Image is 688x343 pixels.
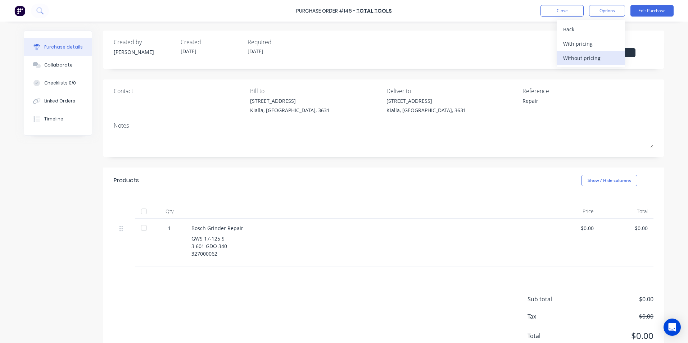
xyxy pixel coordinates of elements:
[24,74,92,92] button: Checklists 0/0
[522,87,653,95] div: Reference
[540,5,584,17] button: Close
[528,331,581,340] span: Total
[386,106,466,114] div: Kialla, [GEOGRAPHIC_DATA], 3631
[557,22,625,36] button: Back
[528,312,581,321] span: Tax
[114,38,175,46] div: Created by
[581,329,653,342] span: $0.00
[24,92,92,110] button: Linked Orders
[356,7,392,14] a: Total Tools
[605,224,648,232] div: $0.00
[581,295,653,303] span: $0.00
[386,97,466,105] div: [STREET_ADDRESS]
[599,204,653,219] div: Total
[250,97,330,105] div: [STREET_ADDRESS]
[630,5,674,17] button: Edit Purchase
[563,53,619,63] div: Without pricing
[250,87,381,95] div: Bill to
[589,5,625,17] button: Options
[563,38,619,49] div: With pricing
[24,38,92,56] button: Purchase details
[191,224,540,232] div: Bosch Grinder Repair
[563,24,619,35] div: Back
[153,204,186,219] div: Qty
[181,38,242,46] div: Created
[386,87,517,95] div: Deliver to
[250,106,330,114] div: Kialla, [GEOGRAPHIC_DATA], 3631
[296,7,356,15] div: Purchase Order #146 -
[191,235,540,257] div: GWS 17-125 S 3 601 GDO 340 327000062
[546,204,599,219] div: Price
[44,44,83,50] div: Purchase details
[557,36,625,51] button: With pricing
[114,87,245,95] div: Contact
[522,97,612,113] textarea: Repair
[581,175,637,186] button: Show / Hide columns
[24,56,92,74] button: Collaborate
[528,295,581,303] span: Sub total
[159,224,180,232] div: 1
[44,62,73,68] div: Collaborate
[44,80,76,86] div: Checklists 0/0
[114,48,175,56] div: [PERSON_NAME]
[248,38,309,46] div: Required
[114,176,139,185] div: Products
[44,98,75,104] div: Linked Orders
[114,121,653,130] div: Notes
[24,110,92,128] button: Timeline
[557,51,625,65] button: Without pricing
[551,224,594,232] div: $0.00
[14,5,25,16] img: Factory
[581,312,653,321] span: $0.00
[44,116,63,122] div: Timeline
[664,319,681,336] div: Open Intercom Messenger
